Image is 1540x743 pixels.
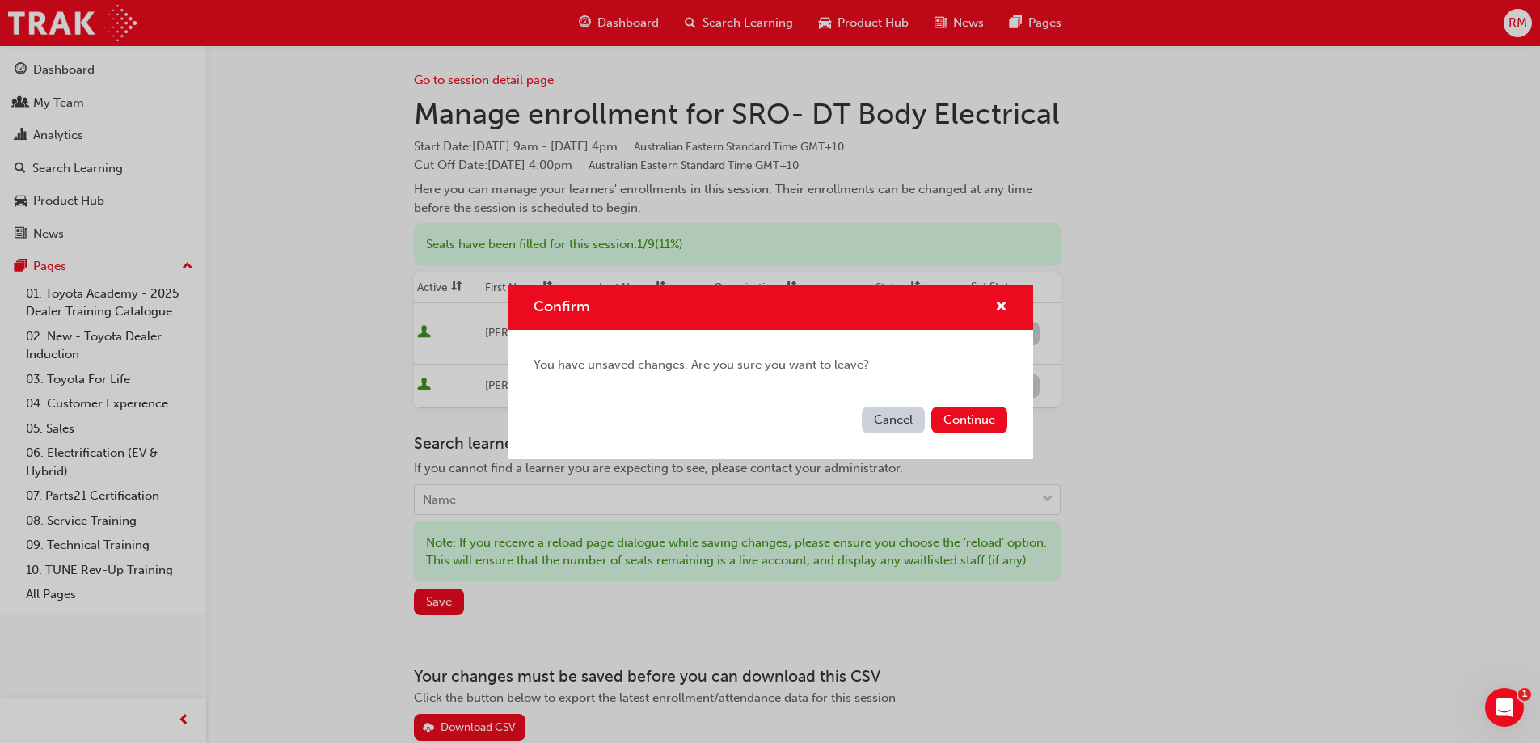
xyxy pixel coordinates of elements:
[1518,688,1531,701] span: 1
[534,298,589,315] span: Confirm
[508,285,1033,459] div: Confirm
[1485,688,1524,727] iframe: Intercom live chat
[995,298,1007,318] button: cross-icon
[995,301,1007,315] span: cross-icon
[931,407,1007,433] button: Continue
[508,330,1033,400] div: You have unsaved changes. Are you sure you want to leave?
[862,407,925,433] button: Cancel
